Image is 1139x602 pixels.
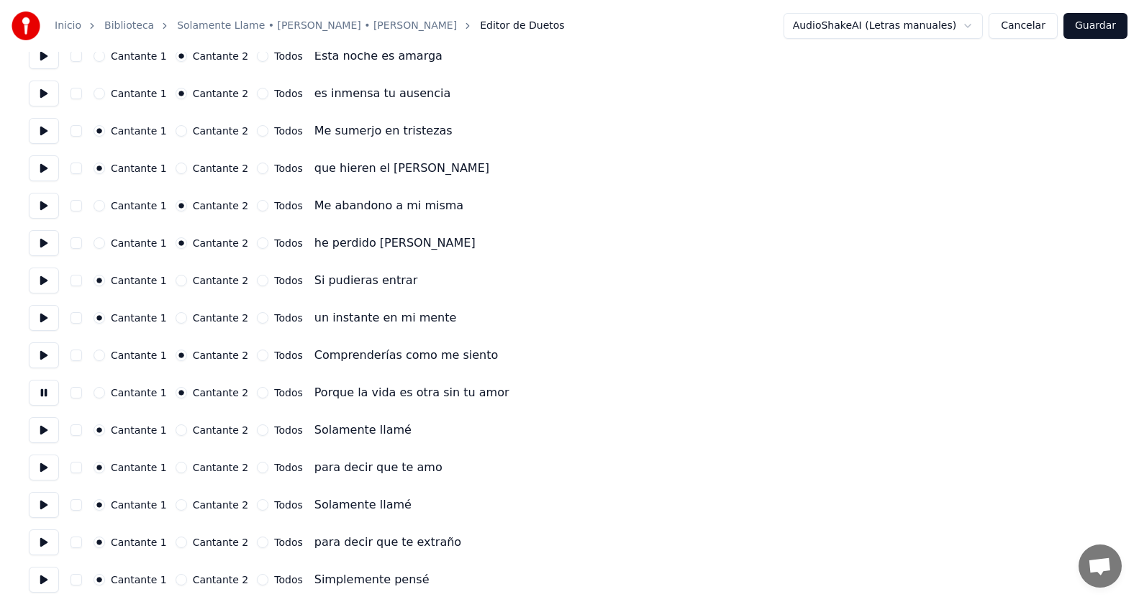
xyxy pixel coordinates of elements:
[177,19,457,33] a: Solamente Llame • [PERSON_NAME] • [PERSON_NAME]
[1063,13,1127,39] button: Guardar
[274,575,302,585] label: Todos
[111,201,167,211] label: Cantante 1
[314,571,430,588] div: Simplemente pensé
[111,163,167,173] label: Cantante 1
[274,88,302,99] label: Todos
[314,85,450,102] div: es inmensa tu ausencia
[1079,544,1122,588] a: Chat abierto
[274,537,302,547] label: Todos
[314,384,509,401] div: Porque la vida es otra sin tu amor
[193,537,249,547] label: Cantante 2
[193,126,249,136] label: Cantante 2
[274,425,302,435] label: Todos
[111,51,167,61] label: Cantante 1
[314,534,461,551] div: para decir que te extraño
[314,309,457,327] div: un instante en mi mente
[314,347,499,364] div: Comprenderías como me siento
[104,19,154,33] a: Biblioteca
[314,197,463,214] div: Me abandono a mi misma
[314,421,412,439] div: Solamente llamé
[274,313,302,323] label: Todos
[111,350,167,360] label: Cantante 1
[274,500,302,510] label: Todos
[111,575,167,585] label: Cantante 1
[314,272,417,289] div: Si pudieras entrar
[989,13,1058,39] button: Cancelar
[111,313,167,323] label: Cantante 1
[193,238,249,248] label: Cantante 2
[314,160,489,177] div: que hieren el [PERSON_NAME]
[193,163,249,173] label: Cantante 2
[274,51,302,61] label: Todos
[193,313,249,323] label: Cantante 2
[274,201,302,211] label: Todos
[274,126,302,136] label: Todos
[193,275,249,286] label: Cantante 2
[274,350,302,360] label: Todos
[274,163,302,173] label: Todos
[274,388,302,398] label: Todos
[55,19,565,33] nav: breadcrumb
[480,19,564,33] span: Editor de Duetos
[193,350,249,360] label: Cantante 2
[314,122,453,140] div: Me sumerjo en tristezas
[274,462,302,473] label: Todos
[12,12,40,40] img: youka
[193,575,249,585] label: Cantante 2
[314,496,412,514] div: Solamente llamé
[111,238,167,248] label: Cantante 1
[193,51,249,61] label: Cantante 2
[111,425,167,435] label: Cantante 1
[274,275,302,286] label: Todos
[274,238,302,248] label: Todos
[193,500,249,510] label: Cantante 2
[111,537,167,547] label: Cantante 1
[111,462,167,473] label: Cantante 1
[55,19,81,33] a: Inicio
[314,47,443,65] div: Esta noche es amarga
[111,126,167,136] label: Cantante 1
[193,425,249,435] label: Cantante 2
[314,234,476,252] div: he perdido [PERSON_NAME]
[111,275,167,286] label: Cantante 1
[193,388,249,398] label: Cantante 2
[193,201,249,211] label: Cantante 2
[111,88,167,99] label: Cantante 1
[111,500,167,510] label: Cantante 1
[193,88,249,99] label: Cantante 2
[111,388,167,398] label: Cantante 1
[193,462,249,473] label: Cantante 2
[314,459,443,476] div: para decir que te amo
